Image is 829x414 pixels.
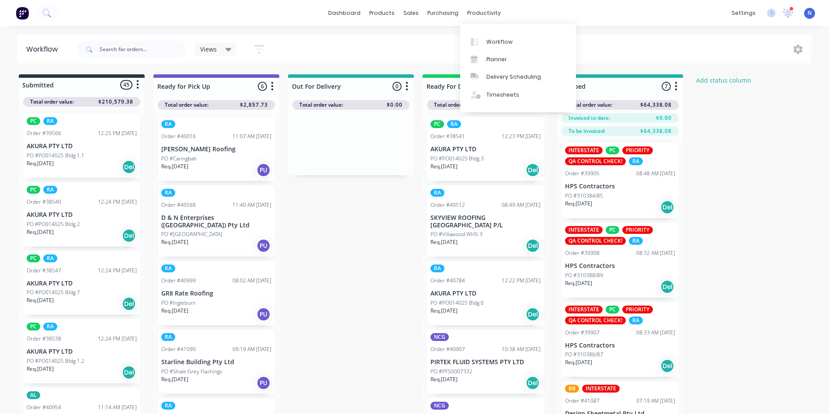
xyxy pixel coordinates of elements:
[629,317,643,324] div: RA
[122,160,136,174] div: Del
[158,330,275,394] div: RAOrder #4109009:19 AM [DATE]Starline Building Pty LtdPO #Shale Grey FlashingsReq.[DATE]PU
[427,117,544,181] div: PCRAOrder #3854112:23 PM [DATE]AKURA PTY LTDPO #PO014025 Bldg 3Req.[DATE]Del
[565,306,603,313] div: INTERSTATE
[430,333,449,341] div: NCG
[165,101,208,109] span: Total order value:
[27,365,54,373] p: Req. [DATE]
[161,163,188,170] p: Req. [DATE]
[526,239,540,253] div: Del
[486,91,519,99] div: Timesheets
[486,73,541,81] div: Delivery Scheduling
[565,226,603,234] div: INTERSTATE
[565,397,600,405] div: Order #41087
[232,132,271,140] div: 11:07 AM [DATE]
[27,335,61,343] div: Order #38538
[430,277,465,285] div: Order #40784
[232,345,271,353] div: 09:19 AM [DATE]
[98,129,137,137] div: 12:25 PM [DATE]
[460,51,576,68] a: Planner
[27,143,137,150] p: AKURA PTY LTD
[430,163,458,170] p: Req. [DATE]
[161,201,196,209] div: Order #40568
[161,376,188,383] p: Req. [DATE]
[27,152,84,160] p: PO #PO014025 Bldg 1.1
[562,223,679,298] div: INTERSTATEPCPRIORITYQA CONTROL CHECK!RAOrder #3990808:32 AM [DATE]HPS ContractorsPO #310388/89Req...
[122,229,136,243] div: Del
[430,201,465,209] div: Order #40512
[582,385,620,393] div: INTERSTATE
[232,201,271,209] div: 11:40 AM [DATE]
[43,186,57,194] div: RA
[324,7,365,20] a: dashboard
[27,323,40,331] div: PC
[565,157,626,165] div: QA CONTROL CHECK!
[427,330,544,394] div: NCGOrder #4090710:38 AM [DATE]PIRTEK FLUID SYSTEMS PTY LTDPO #PFS0007332Req.[DATE]Del
[427,185,544,257] div: RAOrder #4051208:49 AM [DATE]SKYVIEW ROOFING [GEOGRAPHIC_DATA] P/LPO #Villawood WHS 3Req.[DATE]Del
[427,261,544,325] div: RAOrder #4078412:22 PM [DATE]AKURA PTY LTDPO #PO014025 Bldg 6Req.[DATE]Del
[365,7,399,20] div: products
[565,262,675,270] p: HPS Contractors
[562,302,679,377] div: INTERSTATEPCPRIORITYQA CONTROL CHECK!RAOrder #3990708:33 AM [DATE]HPS ContractorsPO #310386/87Req...
[656,114,672,122] span: $0.00
[98,198,137,206] div: 12:24 PM [DATE]
[808,9,812,17] span: N
[565,279,592,287] p: Req. [DATE]
[161,146,271,153] p: [PERSON_NAME] Roofing
[27,280,137,287] p: AKURA PTY LTD
[299,101,343,109] span: Total order value:
[460,86,576,104] a: Timesheets
[430,368,472,376] p: PO #PFS0007332
[430,299,484,307] p: PO #PO014025 Bldg 6
[27,160,54,167] p: Req. [DATE]
[569,101,612,109] span: Total order value:
[565,317,626,324] div: QA CONTROL CHECK!
[23,114,140,178] div: PCRAOrder #3956612:25 PM [DATE]AKURA PTY LTDPO #PO014025 Bldg 1.1Req.[DATE]Del
[660,359,674,373] div: Del
[161,345,196,353] div: Order #41090
[161,214,271,229] p: D & N Enterprises ([GEOGRAPHIC_DATA]) Pty Ltd
[502,345,541,353] div: 10:38 AM [DATE]
[27,348,137,355] p: AKURA PTY LTD
[161,189,175,197] div: RA
[23,251,140,315] div: PCRAOrder #3854712:24 PM [DATE]AKURA PTY LTDPO #PO014025 Bldg 7Req.[DATE]Del
[158,261,275,325] div: RAOrder #4099908:02 AM [DATE]GR8 Rate RoofingPO #IngleburnReq.[DATE]PU
[161,333,175,341] div: RA
[27,357,84,365] p: PO #PO014025 Bldg 1.2
[565,170,600,177] div: Order #39905
[565,271,603,279] p: PO #310388/89
[158,185,275,257] div: RAOrder #4056811:40 AM [DATE]D & N Enterprises ([GEOGRAPHIC_DATA]) Pty LtdPO #[GEOGRAPHIC_DATA]Re...
[161,307,188,315] p: Req. [DATE]
[27,220,80,228] p: PO #PO014025 Bldg 2
[660,200,674,214] div: Del
[526,307,540,321] div: Del
[161,230,222,238] p: PO #[GEOGRAPHIC_DATA]
[636,249,675,257] div: 08:32 AM [DATE]
[27,228,54,236] p: Req. [DATE]
[486,38,513,46] div: Workflow
[161,238,188,246] p: Req. [DATE]
[27,117,40,125] div: PC
[565,237,626,245] div: QA CONTROL CHECK!
[565,358,592,366] p: Req. [DATE]
[430,290,541,297] p: AKURA PTY LTD
[622,226,653,234] div: PRIORITY
[430,345,465,353] div: Order #40907
[565,249,600,257] div: Order #39908
[629,157,643,165] div: RA
[161,299,196,307] p: PO #Ingleburn
[430,264,444,272] div: RA
[23,319,140,383] div: PCRAOrder #3853812:24 PM [DATE]AKURA PTY LTDPO #PO014025 Bldg 1.2Req.[DATE]Del
[240,101,268,109] span: $2,857.73
[27,404,61,411] div: Order #40954
[629,237,643,245] div: RA
[502,132,541,140] div: 12:23 PM [DATE]
[27,296,54,304] p: Req. [DATE]
[502,201,541,209] div: 08:49 AM [DATE]
[569,114,610,122] span: Invoiced to date:
[98,335,137,343] div: 12:24 PM [DATE]
[27,198,61,206] div: Order #38540
[447,120,461,128] div: RA
[430,230,482,238] p: PO #Villawood WHS 3
[161,402,175,410] div: RA
[257,376,271,390] div: PU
